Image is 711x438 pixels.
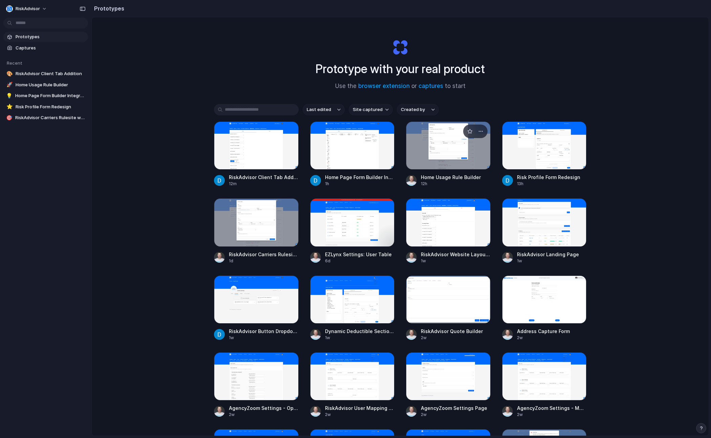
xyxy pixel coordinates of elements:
[325,174,395,181] span: Home Page Form Builder Integration
[7,60,22,66] span: Recent
[15,92,85,99] span: Home Page Form Builder Integration
[517,328,587,335] span: Address Capture Form
[517,251,587,258] span: RiskAdvisor Landing Page
[214,198,299,264] a: RiskAdvisor Carriers Rulesite with Dropdown FieldRiskAdvisor Carriers Rulesite with Dropdown Field1d
[214,352,299,418] a: AgencyZoom Settings - Opportunities MappingAgencyZoom Settings - Opportunities Mapping2w
[16,82,85,88] span: Home Usage Rule Builder
[406,122,491,187] a: Home Usage Rule BuilderHome Usage Rule Builder12h
[229,181,299,187] div: 12m
[229,328,299,335] span: RiskAdvisor Button Dropdowns
[3,3,50,14] button: RiskAdvisor
[421,251,491,258] span: RiskAdvisor Website Layout Preview
[349,104,393,115] button: Site captured
[421,412,491,418] div: 2w
[16,45,85,51] span: Captures
[421,404,491,412] span: AgencyZoom Settings Page
[406,198,491,264] a: RiskAdvisor Website Layout PreviewRiskAdvisor Website Layout Preview1w
[502,122,587,187] a: Risk Profile Form RedesignRisk Profile Form Redesign13h
[353,106,383,113] span: Site captured
[517,258,587,264] div: 1w
[406,276,491,341] a: RiskAdvisor Quote BuilderRiskAdvisor Quote Builder2w
[229,412,299,418] div: 2w
[229,404,299,412] span: AgencyZoom Settings - Opportunities Mapping
[16,70,85,77] span: RiskAdvisor Client Tab Addition
[91,4,124,13] h2: Prototypes
[421,174,491,181] span: Home Usage Rule Builder
[325,404,395,412] span: RiskAdvisor User Mapping - AMS360 Users
[6,82,13,88] div: 🚀
[325,412,395,418] div: 2w
[229,258,299,264] div: 1d
[3,32,88,42] a: Prototypes
[502,276,587,341] a: Address Capture FormAddress Capture Form2w
[517,404,587,412] span: AgencyZoom Settings - Map Users
[502,198,587,264] a: RiskAdvisor Landing PageRiskAdvisor Landing Page1w
[3,91,88,101] a: 💡Home Page Form Builder Integration
[16,5,40,12] span: RiskAdvisor
[303,104,345,115] button: Last edited
[325,251,395,258] span: EZLynx Settings: User Table
[421,328,491,335] span: RiskAdvisor Quote Builder
[307,106,331,113] span: Last edited
[502,352,587,418] a: AgencyZoom Settings - Map UsersAgencyZoom Settings - Map Users2w
[401,106,425,113] span: Created by
[214,122,299,187] a: RiskAdvisor Client Tab AdditionRiskAdvisor Client Tab Addition12m
[310,276,395,341] a: Dynamic Deductible Section ExpansionDynamic Deductible Section Expansion1w
[16,104,85,110] span: Risk Profile Form Redesign
[3,43,88,53] a: Captures
[397,104,439,115] button: Created by
[325,258,395,264] div: 6d
[418,83,443,89] a: captures
[214,276,299,341] a: RiskAdvisor Button DropdownsRiskAdvisor Button Dropdowns1w
[517,181,587,187] div: 13h
[6,104,13,110] div: ⭐
[3,113,88,123] a: 🎯RiskAdvisor Carriers Rulesite with Dropdown Field
[229,174,299,181] span: RiskAdvisor Client Tab Addition
[325,335,395,341] div: 1w
[3,80,88,90] a: 🚀Home Usage Rule Builder
[358,83,410,89] a: browser extension
[421,181,491,187] div: 12h
[517,335,587,341] div: 2w
[310,122,395,187] a: Home Page Form Builder IntegrationHome Page Form Builder Integration1h
[6,70,13,77] div: 🎨
[229,335,299,341] div: 1w
[3,69,88,79] a: 🎨RiskAdvisor Client Tab Addition
[335,82,466,91] span: Use the or to start
[406,352,491,418] a: AgencyZoom Settings PageAgencyZoom Settings Page2w
[421,258,491,264] div: 1w
[3,102,88,112] a: ⭐Risk Profile Form Redesign
[6,92,13,99] div: 💡
[316,60,485,78] h1: Prototype with your real product
[310,198,395,264] a: EZLynx Settings: User TableEZLynx Settings: User Table6d
[325,181,395,187] div: 1h
[229,251,299,258] span: RiskAdvisor Carriers Rulesite with Dropdown Field
[517,174,587,181] span: Risk Profile Form Redesign
[310,352,395,418] a: RiskAdvisor User Mapping - AMS360 UsersRiskAdvisor User Mapping - AMS360 Users2w
[421,335,491,341] div: 2w
[16,34,85,40] span: Prototypes
[15,114,85,121] span: RiskAdvisor Carriers Rulesite with Dropdown Field
[325,328,395,335] span: Dynamic Deductible Section Expansion
[6,114,13,121] div: 🎯
[517,412,587,418] div: 2w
